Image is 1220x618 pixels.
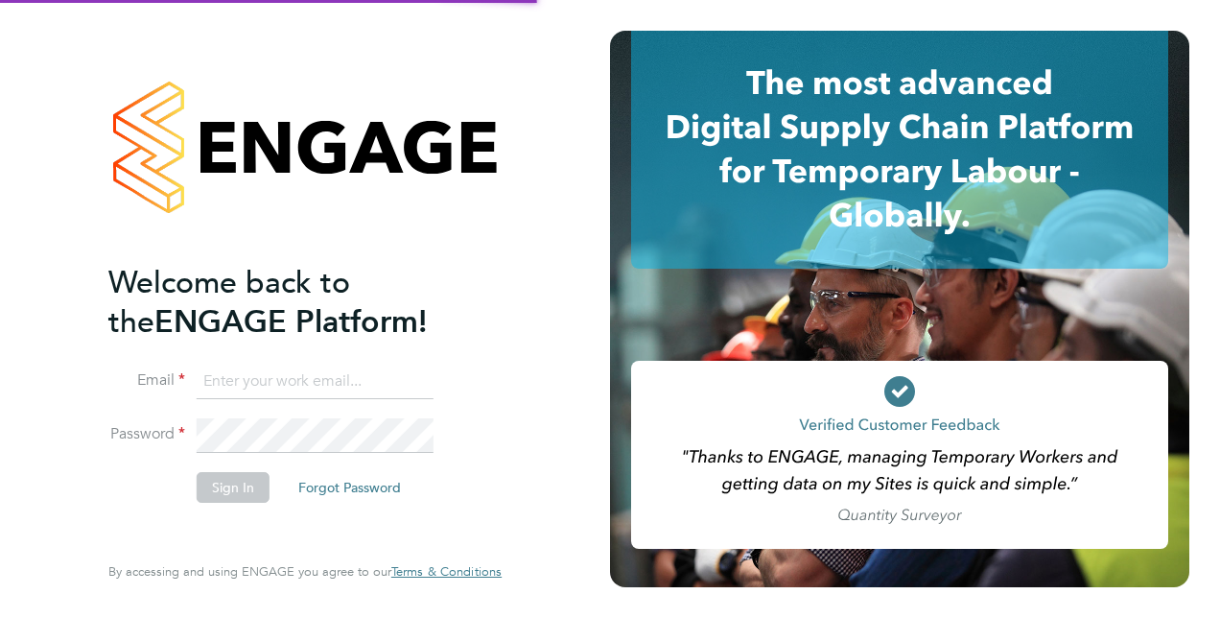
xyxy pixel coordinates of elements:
[108,563,502,580] span: By accessing and using ENGAGE you agree to our
[391,563,502,580] span: Terms & Conditions
[108,263,482,342] h2: ENGAGE Platform!
[197,472,270,503] button: Sign In
[108,264,350,341] span: Welcome back to the
[197,365,434,399] input: Enter your work email...
[283,472,416,503] button: Forgot Password
[108,370,185,391] label: Email
[108,424,185,444] label: Password
[391,564,502,580] a: Terms & Conditions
